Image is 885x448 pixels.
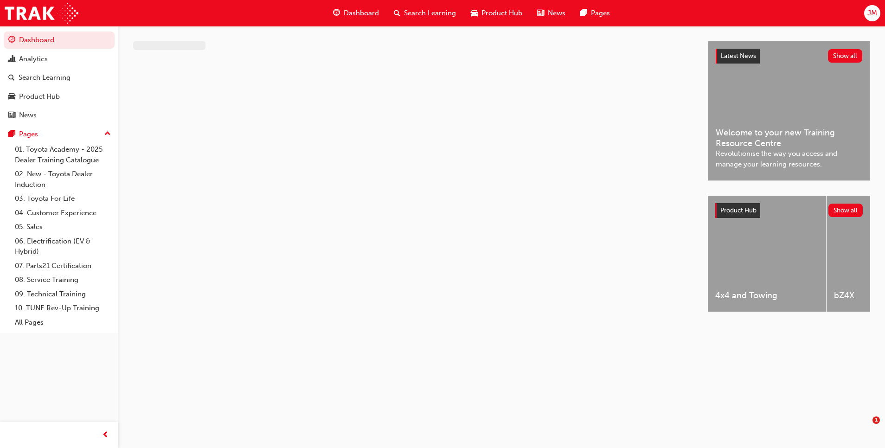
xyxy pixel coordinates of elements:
a: 02. New - Toyota Dealer Induction [11,167,115,192]
a: 10. TUNE Rev-Up Training [11,301,115,315]
div: News [19,110,37,121]
a: 4x4 and Towing [708,196,826,312]
a: 03. Toyota For Life [11,192,115,206]
span: search-icon [394,7,400,19]
iframe: Intercom live chat [853,416,876,439]
span: pages-icon [8,130,15,139]
span: JM [867,8,877,19]
a: 05. Sales [11,220,115,234]
a: Latest NewsShow allWelcome to your new Training Resource CentreRevolutionise the way you access a... [708,41,870,181]
span: guage-icon [8,36,15,45]
a: Analytics [4,51,115,68]
span: Product Hub [481,8,522,19]
div: Search Learning [19,72,71,83]
span: Search Learning [404,8,456,19]
button: Pages [4,126,115,143]
span: car-icon [471,7,478,19]
span: car-icon [8,93,15,101]
span: search-icon [8,74,15,82]
span: prev-icon [102,429,109,441]
span: Welcome to your new Training Resource Centre [716,128,862,148]
a: search-iconSearch Learning [386,4,463,23]
a: Latest NewsShow all [716,49,862,64]
span: up-icon [104,128,111,140]
span: chart-icon [8,55,15,64]
a: car-iconProduct Hub [463,4,530,23]
button: JM [864,5,880,21]
a: Product Hub [4,88,115,105]
span: news-icon [8,111,15,120]
a: 04. Customer Experience [11,206,115,220]
a: Product HubShow all [715,203,863,218]
a: All Pages [11,315,115,330]
span: Dashboard [344,8,379,19]
a: Dashboard [4,32,115,49]
div: Product Hub [19,91,60,102]
div: Analytics [19,54,48,64]
button: DashboardAnalyticsSearch LearningProduct HubNews [4,30,115,126]
span: 4x4 and Towing [715,290,819,301]
span: news-icon [537,7,544,19]
span: Pages [591,8,610,19]
a: pages-iconPages [573,4,617,23]
a: guage-iconDashboard [326,4,386,23]
div: Pages [19,129,38,140]
a: News [4,107,115,124]
a: 06. Electrification (EV & Hybrid) [11,234,115,259]
span: pages-icon [580,7,587,19]
a: news-iconNews [530,4,573,23]
button: Show all [828,204,863,217]
a: 07. Parts21 Certification [11,259,115,273]
a: 08. Service Training [11,273,115,287]
button: Show all [828,49,863,63]
span: Latest News [721,52,756,60]
a: 01. Toyota Academy - 2025 Dealer Training Catalogue [11,142,115,167]
span: guage-icon [333,7,340,19]
a: 09. Technical Training [11,287,115,301]
span: News [548,8,565,19]
span: Product Hub [720,206,757,214]
img: Trak [5,3,78,24]
span: Revolutionise the way you access and manage your learning resources. [716,148,862,169]
a: Search Learning [4,69,115,86]
span: 1 [872,416,880,424]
